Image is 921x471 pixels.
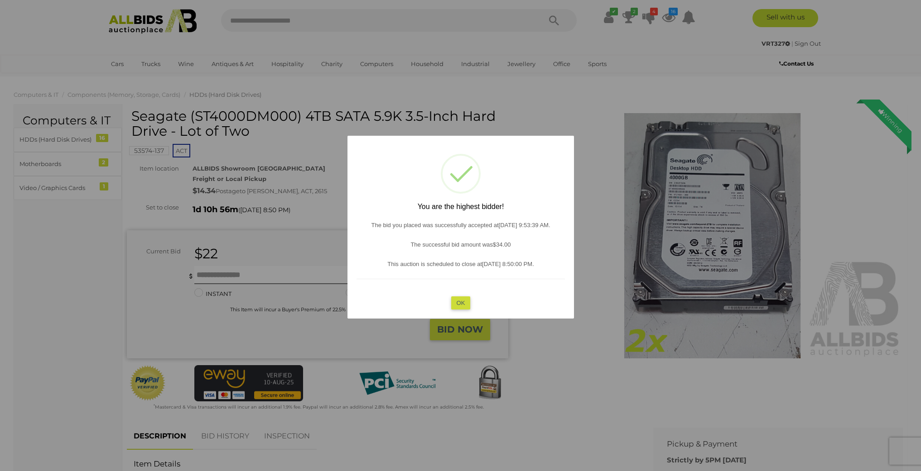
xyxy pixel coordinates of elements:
button: OK [451,296,470,309]
span: [DATE] 9:53:39 AM [498,221,548,228]
span: $34.00 [492,241,511,247]
p: The bid you placed was successfully accepted at . [357,219,565,230]
p: This auction is scheduled to close at . [357,259,565,269]
span: [DATE] 8:50:00 PM [482,261,532,267]
p: The successful bid amount was [357,239,565,249]
h2: You are the highest bidder! [357,203,565,211]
